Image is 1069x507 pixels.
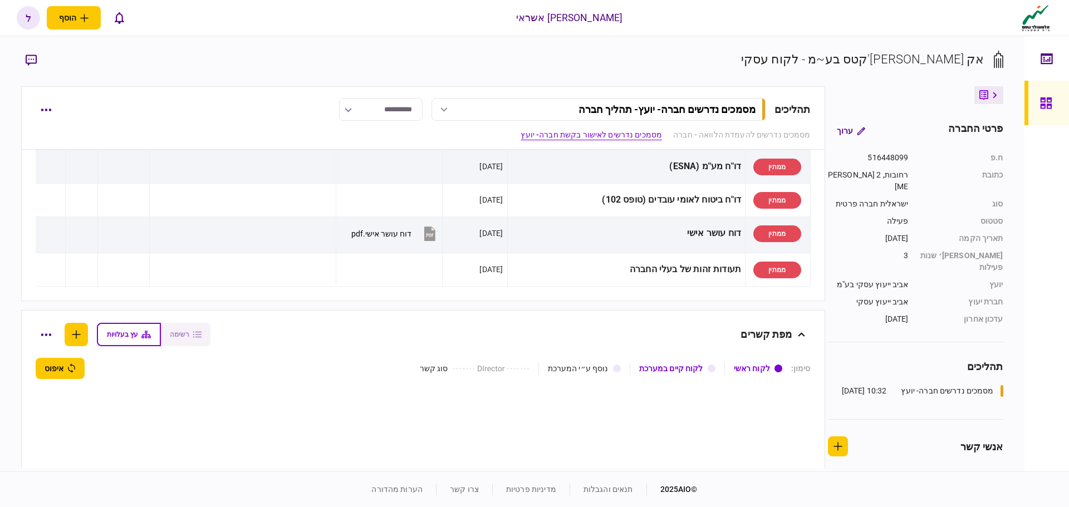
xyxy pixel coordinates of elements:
div: ישראלית חברה פרטית [828,198,909,210]
div: תהליכים [774,102,811,117]
div: לקוח ראשי [734,363,770,375]
div: [DATE] [479,161,503,172]
div: דוח עושר אישי [512,221,742,246]
a: מסמכים נדרשים להעמדת הלוואה - חברה [673,129,810,141]
div: רחובות, 2 [PERSON_NAME] [828,169,909,193]
div: פרטי החברה [948,121,1003,141]
div: מסמכים נדרשים חברה- יועץ [901,385,993,397]
a: צרו קשר [450,485,479,494]
div: [DATE] [479,194,503,205]
button: רשימה [161,323,210,346]
div: ח.פ [920,152,1003,164]
div: סוג [920,198,1003,210]
a: מדיניות פרטיות [506,485,556,494]
div: נוסף ע״י המערכת [548,363,609,375]
div: סטטוס [920,215,1003,227]
div: © 2025 AIO [646,484,698,495]
div: [PERSON_NAME]׳ שנות פעילות [920,250,1003,273]
button: ל [17,6,40,29]
button: עץ בעלויות [97,323,161,346]
div: דוח עושר אישי.pdf [351,229,411,238]
div: [DATE] [828,313,909,325]
div: ממתין [753,159,801,175]
button: דוח עושר אישי.pdf [351,221,438,246]
div: תאריך הקמה [920,233,1003,244]
div: [DATE] [828,233,909,244]
div: סוג קשר [420,363,448,375]
div: 516448099 [828,152,909,164]
div: סימון : [791,363,811,375]
button: ערוך [828,121,874,141]
a: תנאים והגבלות [583,485,633,494]
button: פתח רשימת התראות [107,6,131,29]
div: פעילה [828,215,909,227]
button: פתח תפריט להוספת לקוח [47,6,101,29]
div: אק [PERSON_NAME]'קטס בע~מ - לקוח עסקי [741,50,984,68]
a: מסמכים נדרשים חברה- יועץ10:32 [DATE] [842,385,1003,397]
div: אביב ייעוץ עסקי [828,296,909,308]
button: איפוס [36,358,85,379]
div: מסמכים נדרשים חברה- יועץ - תהליך חברה [578,104,756,115]
div: [PERSON_NAME] אשראי [516,11,623,25]
div: 3 [828,250,909,273]
div: [DATE] [479,228,503,239]
div: מפת קשרים [741,323,792,346]
div: דו"ח ביטוח לאומי עובדים (טופס 102) [512,188,742,213]
div: אביב ייעוץ עסקי בע"מ [828,279,909,291]
div: 10:32 [DATE] [842,385,887,397]
span: עץ בעלויות [107,331,138,338]
span: רשימה [170,331,189,338]
a: הערות מהדורה [371,485,423,494]
div: תהליכים [828,359,1003,374]
div: חברת יעוץ [920,296,1003,308]
button: מסמכים נדרשים חברה- יועץ- תהליך חברה [431,98,766,121]
div: יועץ [920,279,1003,291]
div: עדכון אחרון [920,313,1003,325]
img: client company logo [1019,4,1052,32]
a: מסמכים נדרשים לאישור בקשת חברה- יועץ [521,129,662,141]
div: דו"ח מע"מ (ESNA) [512,154,742,179]
div: לקוח קיים במערכת [639,363,703,375]
div: ממתין [753,225,801,242]
div: תעודות זהות של בעלי החברה [512,257,742,282]
div: ממתין [753,192,801,209]
div: ממתין [753,262,801,278]
div: אנשי קשר [960,439,1003,454]
div: כתובת [920,169,1003,193]
div: [DATE] [479,264,503,275]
